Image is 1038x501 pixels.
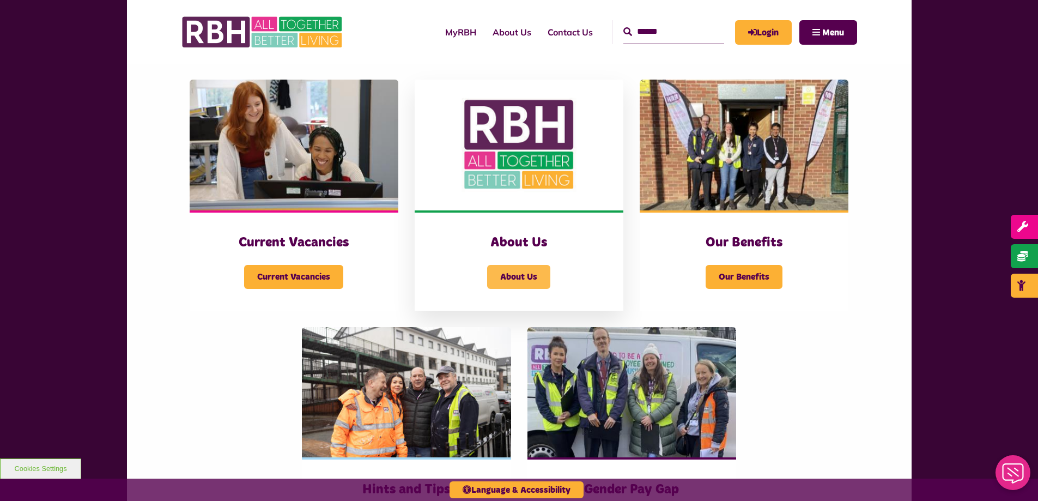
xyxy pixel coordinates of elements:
[640,80,848,210] img: Dropinfreehold2
[989,452,1038,501] iframe: Netcall Web Assistant for live chat
[640,80,848,311] a: Our Benefits Our Benefits
[190,80,398,210] img: IMG 1470
[181,11,345,53] img: RBH
[450,481,584,498] button: Language & Accessibility
[415,80,623,210] img: RBH Logo Social Media 480X360 (1)
[436,234,602,251] h3: About Us
[415,80,623,311] a: About Us About Us
[706,265,782,289] span: Our Benefits
[302,327,511,458] img: SAZMEDIA RBH 21FEB24 46
[661,234,827,251] h3: Our Benefits
[623,20,724,44] input: Search
[484,17,539,47] a: About Us
[211,234,377,251] h3: Current Vacancies
[539,17,601,47] a: Contact Us
[244,265,343,289] span: Current Vacancies
[527,327,736,458] img: 391760240 1590016381793435 2179504426197536539 N
[437,17,484,47] a: MyRBH
[799,20,857,45] button: Navigation
[735,20,792,45] a: MyRBH
[487,265,550,289] span: About Us
[822,28,844,37] span: Menu
[190,80,398,311] a: Current Vacancies Current Vacancies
